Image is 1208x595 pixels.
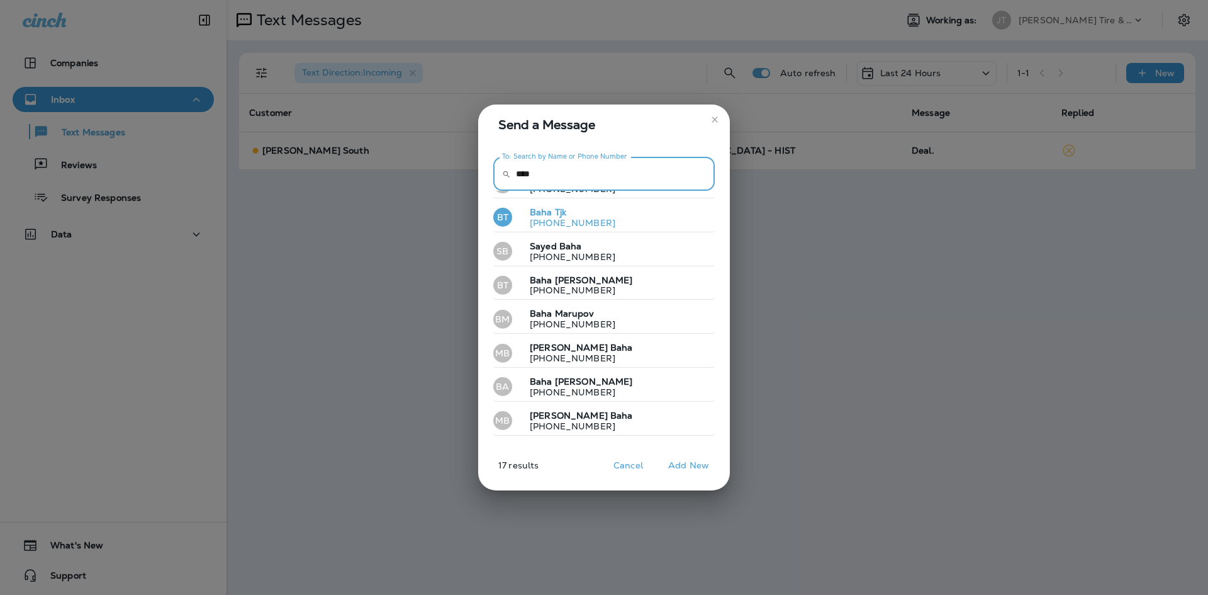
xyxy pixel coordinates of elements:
[493,373,715,402] button: BABaha [PERSON_NAME][PHONE_NUMBER]
[493,203,715,232] button: BTBaha Tjk[PHONE_NUMBER]
[493,271,715,300] button: BTBaha [PERSON_NAME][PHONE_NUMBER]
[520,387,633,397] p: [PHONE_NUMBER]
[520,218,615,228] p: [PHONE_NUMBER]
[705,110,725,130] button: close
[555,376,633,387] span: [PERSON_NAME]
[493,344,512,363] div: MB
[555,207,566,218] span: Tjk
[493,237,715,266] button: SBSayed Baha[PHONE_NUMBER]
[530,207,552,218] span: Baha
[493,310,512,329] div: BM
[662,456,715,475] button: Add New
[493,411,512,430] div: MB
[530,241,557,252] span: Sayed
[530,275,552,286] span: Baha
[520,319,615,329] p: [PHONE_NUMBER]
[610,410,633,421] span: Baha
[610,342,633,353] span: Baha
[530,342,608,353] span: [PERSON_NAME]
[493,276,512,295] div: BT
[493,339,715,368] button: MB[PERSON_NAME] Baha[PHONE_NUMBER]
[493,242,512,261] div: SB
[530,410,608,421] span: [PERSON_NAME]
[493,305,715,334] button: BMBaha Marupov[PHONE_NUMBER]
[502,152,627,161] label: To: Search by Name or Phone Number
[493,377,512,396] div: BA
[559,241,582,252] span: Baha
[605,456,652,475] button: Cancel
[520,252,615,262] p: [PHONE_NUMBER]
[493,407,715,436] button: MB[PERSON_NAME] Baha[PHONE_NUMBER]
[555,275,633,286] span: [PERSON_NAME]
[530,376,552,387] span: Baha
[473,460,539,480] p: 17 results
[493,208,512,227] div: BT
[530,308,552,319] span: Baha
[498,115,715,135] span: Send a Message
[520,353,633,363] p: [PHONE_NUMBER]
[520,184,633,194] p: [PHONE_NUMBER]
[520,421,633,431] p: [PHONE_NUMBER]
[555,308,594,319] span: Marupov
[520,285,633,295] p: [PHONE_NUMBER]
